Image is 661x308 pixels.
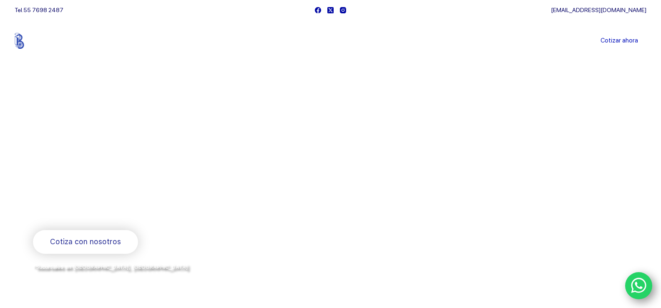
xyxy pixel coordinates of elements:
[33,230,138,254] a: Cotiza con nosotros
[33,124,140,135] span: Bienvenido a Balerytodo®
[592,33,646,49] a: Cotizar ahora
[315,7,321,13] a: Facebook
[33,273,235,280] span: y envíos a todo [GEOGRAPHIC_DATA] por la paquetería de su preferencia
[33,264,188,270] span: *Sucursales en [GEOGRAPHIC_DATA], [GEOGRAPHIC_DATA]
[625,272,653,300] a: WhatsApp
[15,7,63,13] span: Tel.
[33,142,334,200] span: Somos los doctores de la industria
[23,7,63,13] a: 55 7698 2487
[232,20,429,62] nav: Menu Principal
[551,7,646,13] a: [EMAIL_ADDRESS][DOMAIN_NAME]
[327,7,334,13] a: X (Twitter)
[15,33,67,49] img: Balerytodo
[50,236,121,248] span: Cotiza con nosotros
[33,208,198,219] span: Rodamientos y refacciones industriales
[340,7,346,13] a: Instagram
